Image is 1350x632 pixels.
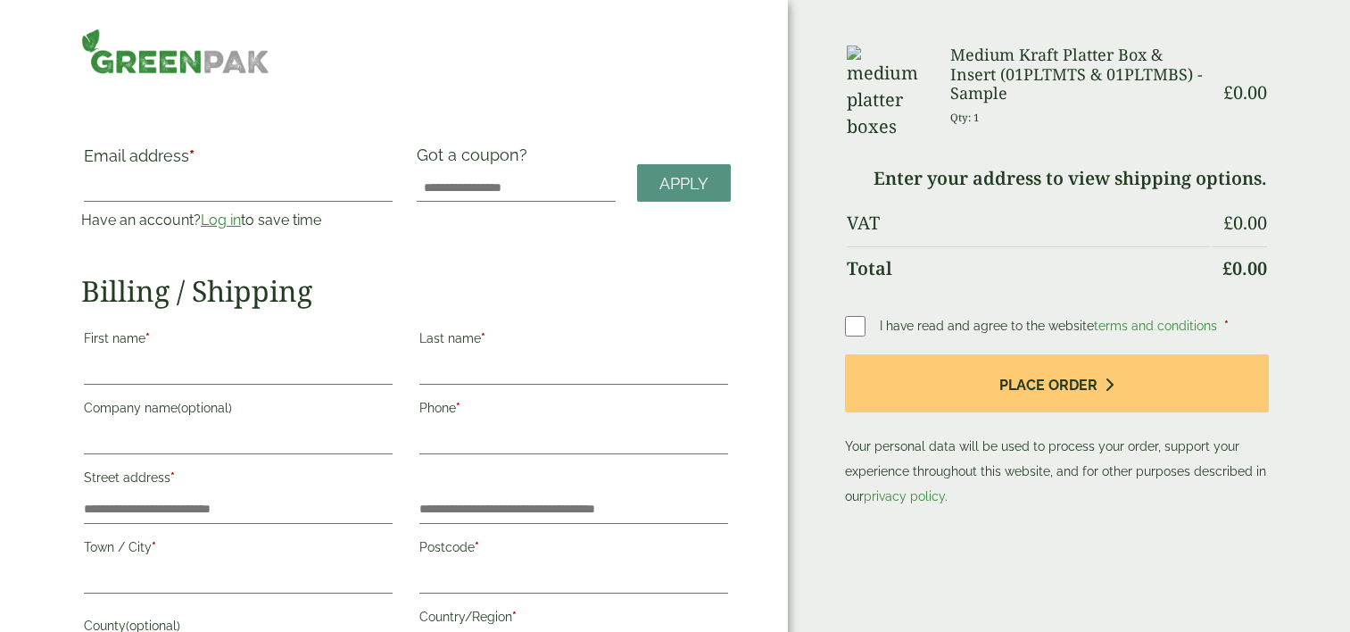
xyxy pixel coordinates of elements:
[145,331,150,345] abbr: required
[84,148,393,173] label: Email address
[81,29,269,74] img: GreenPak Supplies
[1223,80,1233,104] span: £
[178,401,232,415] span: (optional)
[84,535,393,565] label: Town / City
[1094,319,1217,333] a: terms and conditions
[637,164,731,203] a: Apply
[845,354,1270,412] button: Place order
[1223,211,1233,235] span: £
[512,610,517,624] abbr: required
[1222,256,1232,280] span: £
[475,540,479,554] abbr: required
[864,489,945,503] a: privacy policy
[419,326,728,356] label: Last name
[189,146,195,165] abbr: required
[481,331,485,345] abbr: required
[847,46,930,140] img: medium platter boxes
[456,401,460,415] abbr: required
[81,274,731,308] h2: Billing / Shipping
[880,319,1221,333] span: I have read and agree to the website
[845,354,1270,509] p: Your personal data will be used to process your order, support your experience throughout this we...
[84,326,393,356] label: First name
[1223,80,1267,104] bdi: 0.00
[417,146,534,173] label: Got a coupon?
[419,535,728,565] label: Postcode
[152,540,156,554] abbr: required
[419,395,728,426] label: Phone
[847,246,1211,290] th: Total
[847,202,1211,245] th: VAT
[659,174,708,194] span: Apply
[84,465,393,495] label: Street address
[847,157,1268,200] td: Enter your address to view shipping options.
[81,210,395,231] p: Have an account? to save time
[1222,256,1267,280] bdi: 0.00
[950,111,980,124] small: Qty: 1
[1223,211,1267,235] bdi: 0.00
[950,46,1210,104] h3: Medium Kraft Platter Box & Insert (01PLTMTS & 01PLTMBS) - Sample
[201,212,241,229] a: Log in
[170,470,175,485] abbr: required
[1224,319,1229,333] abbr: required
[84,395,393,426] label: Company name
